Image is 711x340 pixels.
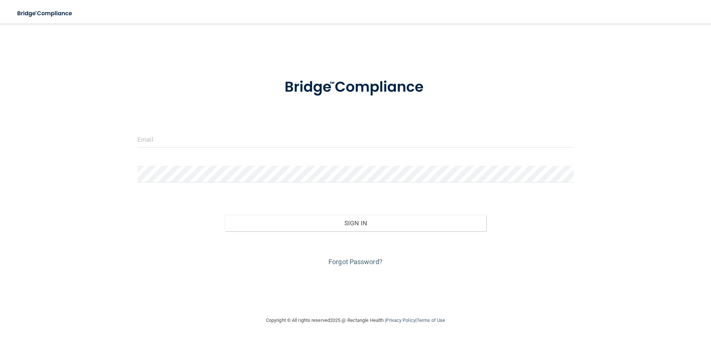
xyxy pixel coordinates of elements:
[11,6,79,21] img: bridge_compliance_login_screen.278c3ca4.svg
[328,258,383,266] a: Forgot Password?
[220,309,491,332] div: Copyright © All rights reserved 2025 @ Rectangle Health | |
[137,131,574,148] input: Email
[386,317,415,323] a: Privacy Policy
[269,68,442,107] img: bridge_compliance_login_screen.278c3ca4.svg
[417,317,445,323] a: Terms of Use
[225,215,487,231] button: Sign In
